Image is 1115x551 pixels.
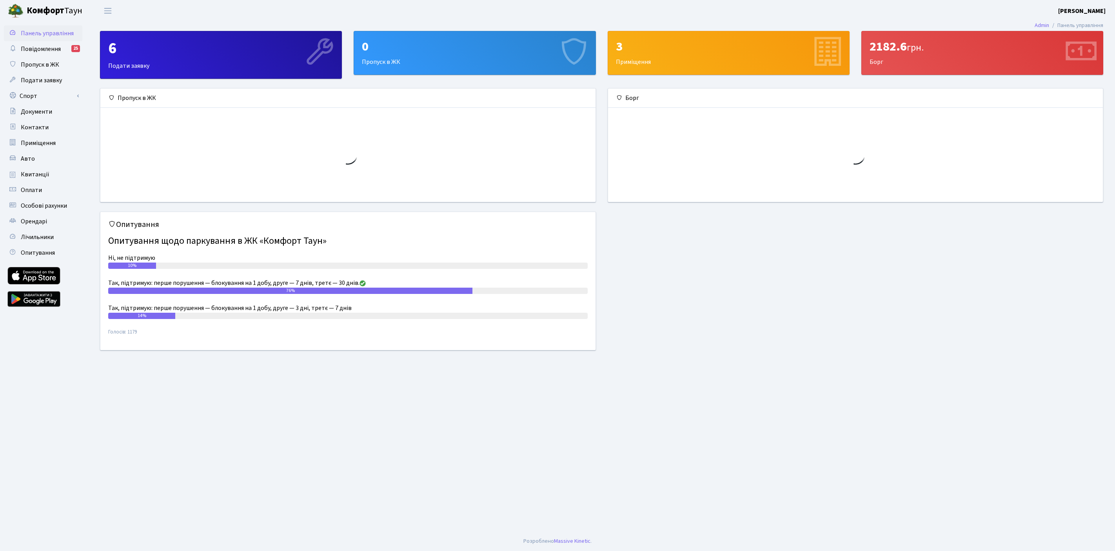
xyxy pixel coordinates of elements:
[4,135,82,151] a: Приміщення
[4,120,82,135] a: Контакти
[108,303,588,313] div: Так, підтримую: перше порушення — блокування на 1 добу, друге — 3 дні, третє — 7 днів
[21,139,56,147] span: Приміщення
[4,167,82,182] a: Квитанції
[4,245,82,261] a: Опитування
[21,123,49,132] span: Контакти
[1023,17,1115,34] nav: breadcrumb
[27,4,82,18] span: Таун
[108,220,588,229] h5: Опитування
[21,201,67,210] span: Особові рахунки
[1049,21,1103,30] li: Панель управління
[4,214,82,229] a: Орендарі
[608,89,1103,108] div: Борг
[554,537,590,545] a: Massive Kinetic
[608,31,849,74] div: Приміщення
[98,4,118,17] button: Переключити навігацію
[354,31,595,74] div: Пропуск в ЖК
[21,217,47,226] span: Орендарі
[21,186,42,194] span: Оплати
[616,39,841,54] div: 3
[21,154,35,163] span: Авто
[108,232,588,250] h4: Опитування щодо паркування в ЖК «Комфорт Таун»
[523,537,592,546] div: Розроблено .
[4,182,82,198] a: Оплати
[1058,6,1106,16] a: [PERSON_NAME]
[21,29,74,38] span: Панель управління
[4,41,82,57] a: Повідомлення25
[4,88,82,104] a: Спорт
[100,31,342,79] a: 6Подати заявку
[4,229,82,245] a: Лічильники
[4,198,82,214] a: Особові рахунки
[4,151,82,167] a: Авто
[21,233,54,241] span: Лічильники
[4,72,82,88] a: Подати заявку
[108,263,156,269] div: 10%
[27,4,64,17] b: Комфорт
[21,107,52,116] span: Документи
[100,31,341,78] div: Подати заявку
[1058,7,1106,15] b: [PERSON_NAME]
[4,57,82,72] a: Пропуск в ЖК
[21,60,59,69] span: Пропуск в ЖК
[108,313,175,319] div: 14%
[862,31,1103,74] div: Борг
[71,45,80,52] div: 25
[21,248,55,257] span: Опитування
[108,39,334,58] div: 6
[21,76,62,85] span: Подати заявку
[870,39,1095,54] div: 2182.6
[108,253,588,263] div: Ні, не підтримую
[8,3,24,19] img: logo.png
[4,25,82,41] a: Панель управління
[362,39,587,54] div: 0
[608,31,850,75] a: 3Приміщення
[108,278,588,288] div: Так, підтримую: перше порушення — блокування на 1 добу, друге — 7 днів, третє — 30 днів.
[907,41,924,54] span: грн.
[108,328,588,342] small: Голосів: 1179
[108,288,472,294] div: 76%
[354,31,596,75] a: 0Пропуск в ЖК
[4,104,82,120] a: Документи
[21,170,49,179] span: Квитанції
[100,89,596,108] div: Пропуск в ЖК
[1035,21,1049,29] a: Admin
[21,45,61,53] span: Повідомлення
